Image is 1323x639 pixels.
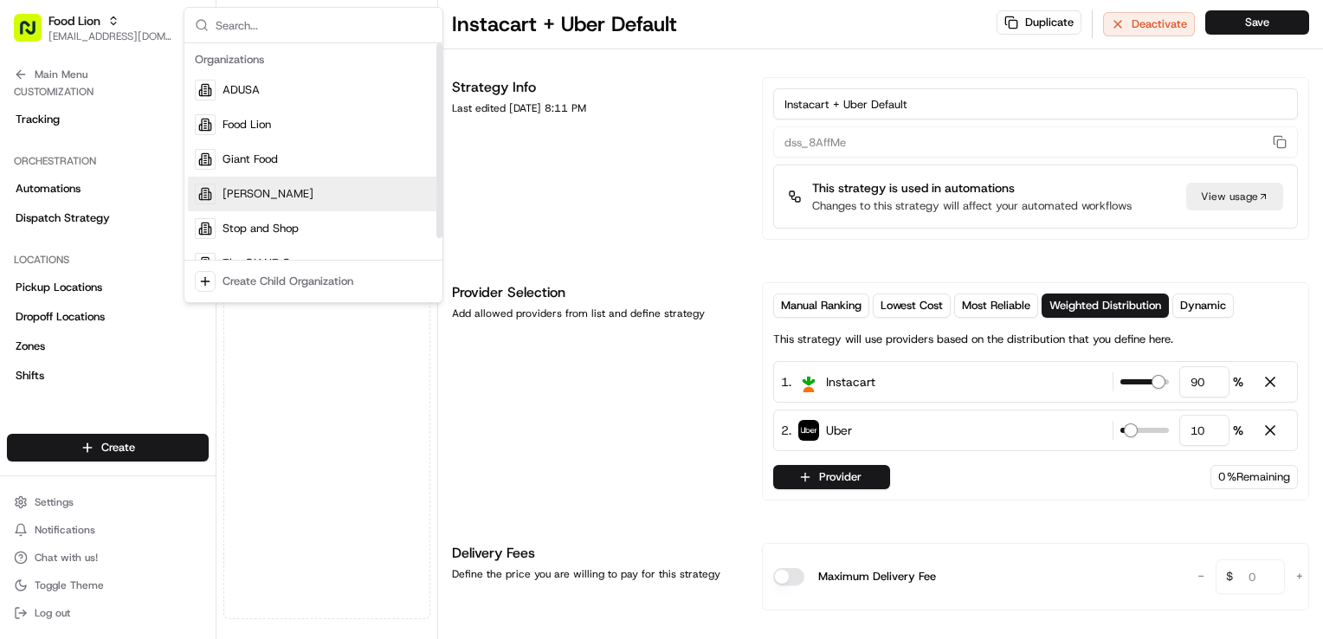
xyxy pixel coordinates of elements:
[812,179,1132,197] p: This strategy is used in automations
[1219,562,1240,597] span: $
[17,17,52,52] img: Nash
[826,373,875,390] span: Instacart
[1205,10,1309,35] button: Save
[16,112,60,127] span: Tracking
[1233,373,1243,390] span: %
[7,204,209,232] a: Dispatch Strategy
[7,106,209,133] a: Tracking
[798,420,819,441] img: profile_uber_ahold_partner.png
[35,68,87,81] span: Main Menu
[1103,12,1195,36] button: Deactivate
[59,183,219,197] div: We're available if you need us!
[139,244,285,275] a: 💻API Documentation
[7,545,209,570] button: Chat with us!
[826,422,852,439] span: Uber
[7,147,209,175] div: Orchestration
[812,198,1132,214] p: Changes to this strategy will affect your automated workflows
[164,251,278,268] span: API Documentation
[1180,298,1226,313] span: Dynamic
[881,298,943,313] span: Lowest Cost
[17,165,48,197] img: 1736555255976-a54dd68f-1ca7-489b-9aae-adbdc363a1c4
[7,7,179,48] button: Food Lion[EMAIL_ADDRESS][DOMAIN_NAME]
[7,62,209,87] button: Main Menu
[452,282,741,303] h1: Provider Selection
[16,339,45,354] span: Zones
[873,294,951,318] button: Lowest Cost
[452,307,741,320] div: Add allowed providers from list and define strategy
[35,251,132,268] span: Knowledge Base
[798,371,819,392] img: profile_instacart_ahold_partner.png
[7,601,209,625] button: Log out
[452,567,741,581] div: Define the price you are willing to pay for this strategy
[7,303,209,331] a: Dropoff Locations
[45,112,286,130] input: Clear
[1172,294,1234,318] button: Dynamic
[35,551,98,565] span: Chat with us!
[223,82,260,98] span: ADUSA
[7,246,209,274] div: Locations
[773,465,890,489] button: Provider
[35,523,95,537] span: Notifications
[7,332,209,360] a: Zones
[7,175,209,203] a: Automations
[16,280,102,295] span: Pickup Locations
[781,372,875,391] div: 1 .
[7,518,209,542] button: Notifications
[35,606,70,620] span: Log out
[223,152,278,167] span: Giant Food
[223,274,353,289] div: Create Child Organization
[16,309,105,325] span: Dropoff Locations
[7,362,209,390] a: Shifts
[223,255,332,271] span: The GIANT Company
[452,101,741,115] div: Last edited [DATE] 8:11 PM
[452,77,741,98] h1: Strategy Info
[35,578,104,592] span: Toggle Theme
[7,490,209,514] button: Settings
[294,171,315,191] button: Start new chat
[35,495,74,509] span: Settings
[184,43,442,302] div: Suggestions
[10,244,139,275] a: 📗Knowledge Base
[223,221,299,236] span: Stop and Shop
[7,274,209,301] a: Pickup Locations
[7,573,209,597] button: Toggle Theme
[7,434,209,461] button: Create
[16,210,110,226] span: Dispatch Strategy
[48,29,172,43] button: [EMAIL_ADDRESS][DOMAIN_NAME]
[122,293,210,307] a: Powered byPylon
[17,253,31,267] div: 📗
[1186,183,1283,210] a: View usage
[59,165,284,183] div: Start new chat
[17,69,315,97] p: Welcome 👋
[954,294,1038,318] button: Most Reliable
[818,568,936,585] label: Maximum Delivery Fee
[1233,422,1243,439] span: %
[223,186,313,202] span: [PERSON_NAME]
[1227,469,1290,485] span: % Remaining
[216,8,432,42] input: Search...
[16,181,81,197] span: Automations
[962,298,1030,313] span: Most Reliable
[188,47,439,73] div: Organizations
[1210,465,1298,489] div: 0
[223,117,271,132] span: Food Lion
[452,10,677,38] h1: Instacart + Uber Default
[7,78,209,106] div: Customization
[997,10,1081,35] button: Duplicate
[48,12,100,29] button: Food Lion
[781,421,852,440] div: 2 .
[101,440,135,455] span: Create
[452,543,741,564] h1: Delivery Fees
[146,253,160,267] div: 💻
[773,332,1173,347] p: This strategy will use providers based on the distribution that you define here.
[1049,298,1161,313] span: Weighted Distribution
[16,368,44,384] span: Shifts
[773,294,869,318] button: Manual Ranking
[781,298,862,313] span: Manual Ranking
[172,294,210,307] span: Pylon
[1042,294,1169,318] button: Weighted Distribution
